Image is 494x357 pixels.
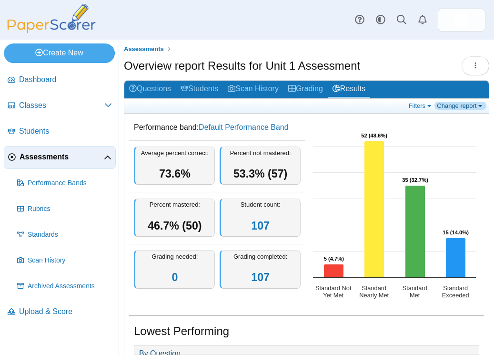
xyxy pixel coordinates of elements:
h1: Overview report Results for Unit 1 Assessment [124,58,360,74]
span: Scan History [28,256,112,265]
a: Performance Bands [13,172,116,195]
a: Scan History [223,81,283,98]
span: 53.3% (57) [233,168,287,180]
h1: Lowest Performing [134,323,229,339]
a: Students [4,120,116,143]
img: PaperScorer [4,4,99,33]
text: 35 (32.7%) [402,177,428,183]
div: Student count: [220,199,301,237]
a: Assessments [4,146,116,169]
img: ps.08Dk8HiHb5BR1L0X [454,12,469,28]
div: Grading completed: [220,250,301,289]
a: Students [176,81,223,98]
a: Create New [4,43,115,63]
span: Archived Assessments [28,282,112,291]
a: 0 [171,271,178,283]
path: Standard Nearly Met, 52. Overall Assessment Performance. [364,141,384,278]
a: Questions [124,81,176,98]
a: 107 [251,220,270,232]
a: Default Performance Band [199,123,289,131]
path: Standard Exceeded, 15. Overall Assessment Performance. [445,238,465,278]
a: Grading [283,81,328,98]
span: Students [19,126,112,136]
span: Standards [28,230,112,240]
span: Classes [19,100,104,111]
span: Casey Shaffer [454,12,469,28]
div: Average percent correct: [134,147,215,185]
a: 107 [251,271,270,283]
text: 52 (48.6%) [361,133,387,138]
svg: Interactive chart [308,115,481,306]
text: Standard Met [402,284,427,299]
span: 73.6% [159,168,191,180]
span: Upload & Score [19,306,112,317]
path: Standard Met, 35. Overall Assessment Performance. [405,186,425,278]
span: 46.7% (50) [148,220,202,232]
a: Standards [13,223,116,246]
a: Classes [4,94,116,117]
span: Performance Bands [28,178,112,188]
div: Percent mastered: [134,199,215,237]
text: 5 (4.7%) [323,256,344,262]
a: PaperScorer [4,26,99,34]
a: ps.08Dk8HiHb5BR1L0X [438,9,485,31]
text: 15 (14.0%) [443,230,469,235]
a: Archived Assessments [13,275,116,298]
text: Standard Nearly Met [359,284,389,299]
a: Results [328,81,370,98]
a: Filters [406,102,435,110]
a: Alerts [412,10,433,31]
a: Upload & Score [4,301,116,324]
div: Grading needed: [134,250,215,289]
dd: Performance band: [129,115,305,140]
span: Rubrics [28,204,112,214]
span: Assessments [20,152,104,162]
text: Standard Not Yet Met [315,284,352,299]
span: Dashboard [19,74,112,85]
a: Scan History [13,249,116,272]
text: Standard Exceeded [442,284,469,299]
a: Change report [434,102,486,110]
span: Assessments [124,45,164,52]
path: Standard Not Yet Met, 5. Overall Assessment Performance. [323,264,343,278]
a: Dashboard [4,69,116,92]
div: Percent not mastered: [220,147,301,185]
a: Assessments [121,43,166,55]
a: Rubrics [13,198,116,220]
div: Chart. Highcharts interactive chart. [308,115,484,306]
